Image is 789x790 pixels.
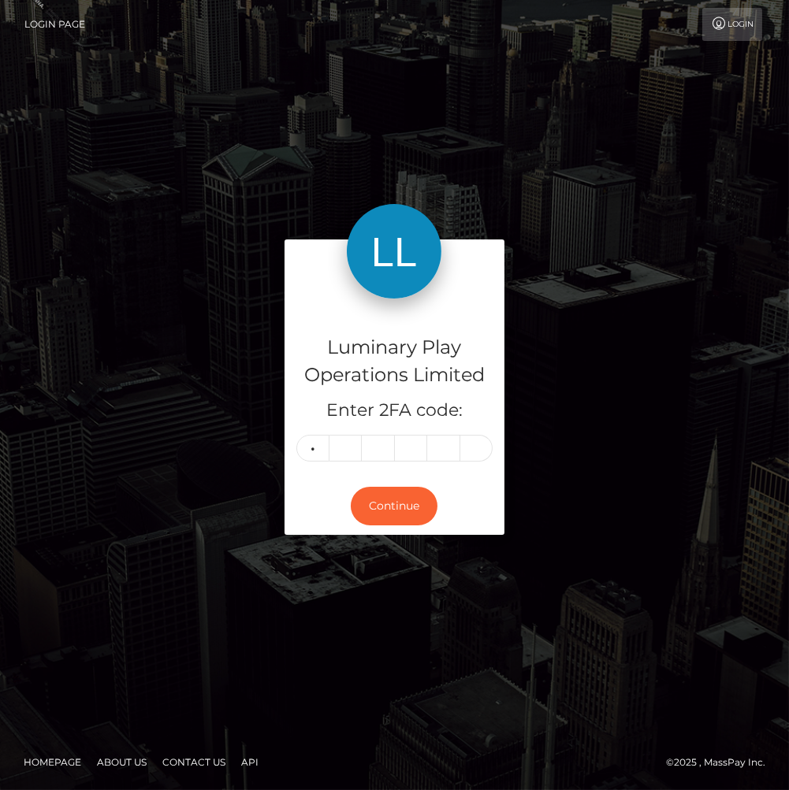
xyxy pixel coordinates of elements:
[296,334,493,389] h4: Luminary Play Operations Limited
[347,204,441,299] img: Luminary Play Operations Limited
[24,8,85,41] a: Login Page
[296,399,493,423] h5: Enter 2FA code:
[91,750,153,774] a: About Us
[156,750,232,774] a: Contact Us
[666,754,777,771] div: © 2025 , MassPay Inc.
[702,8,762,41] a: Login
[235,750,265,774] a: API
[351,487,437,525] button: Continue
[17,750,87,774] a: Homepage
